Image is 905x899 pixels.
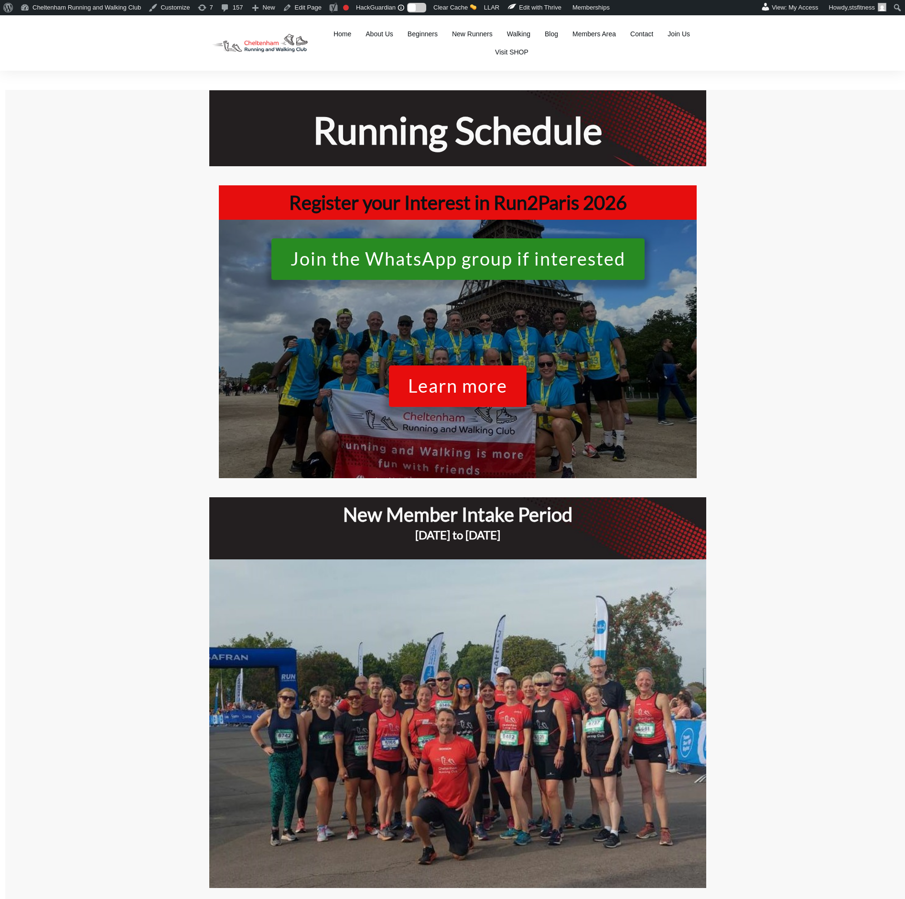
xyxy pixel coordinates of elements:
[389,365,527,407] a: Learn more
[452,27,493,41] a: New Runners
[408,376,507,401] span: Learn more
[630,27,653,41] a: Contact
[366,27,393,41] a: About Us
[470,4,476,10] img: 🧽
[214,502,701,527] h1: New Member Intake Period
[224,190,692,215] h1: Register your Interest in Run2Paris 2026
[334,27,351,41] a: Home
[219,106,696,154] h1: Running Schedule
[668,27,690,41] a: Join Us
[408,27,438,41] a: Beginners
[495,45,528,59] a: Visit SHOP
[291,249,625,274] span: Join the WhatsApp group if interested
[433,4,468,11] span: Clear Cache
[507,27,530,41] a: Walking
[572,27,616,41] a: Members Area
[343,5,349,11] div: Focus keyphrase not set
[214,527,701,555] h3: [DATE] to [DATE]
[204,27,315,59] img: Decathlon
[271,238,645,280] a: Join the WhatsApp group if interested
[545,27,558,41] a: Blog
[849,4,875,11] span: stsfitness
